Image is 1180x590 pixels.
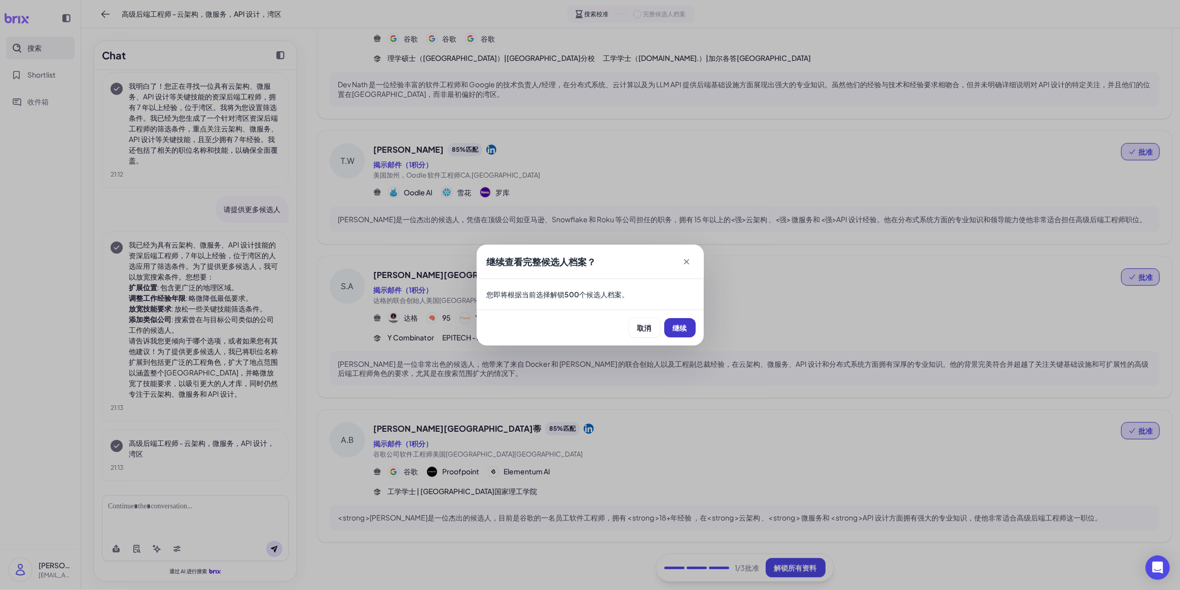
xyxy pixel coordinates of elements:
font: 继续查看完整候选人档案？ [487,256,596,267]
div: Open Intercom Messenger [1146,556,1170,580]
font: 继续 [673,323,687,332]
font: 取消 [637,323,652,332]
button: 继续 [664,318,696,337]
font: 您即将根据当前选择解锁 个候选人档案。 [487,290,629,299]
button: 取消 [629,318,660,337]
strong: 500 [565,290,580,299]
